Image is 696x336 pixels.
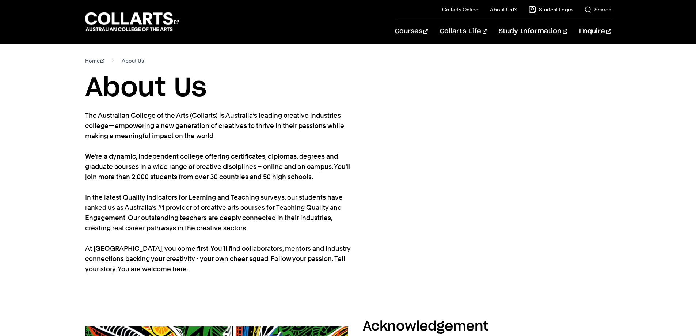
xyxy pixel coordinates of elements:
a: Home [85,56,104,66]
a: About Us [490,6,517,13]
a: Search [584,6,611,13]
a: Enquire [579,19,611,44]
a: Courses [395,19,428,44]
a: Study Information [499,19,567,44]
a: Collarts Online [442,6,478,13]
h1: About Us [85,72,611,105]
div: Go to homepage [85,11,179,32]
p: The Australian College of the Arts (Collarts) is Australia’s leading creative industries college—... [85,110,352,274]
a: Collarts Life [440,19,487,44]
a: Student Login [529,6,573,13]
h2: Acknowledgement [363,320,488,333]
span: About Us [122,56,144,66]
